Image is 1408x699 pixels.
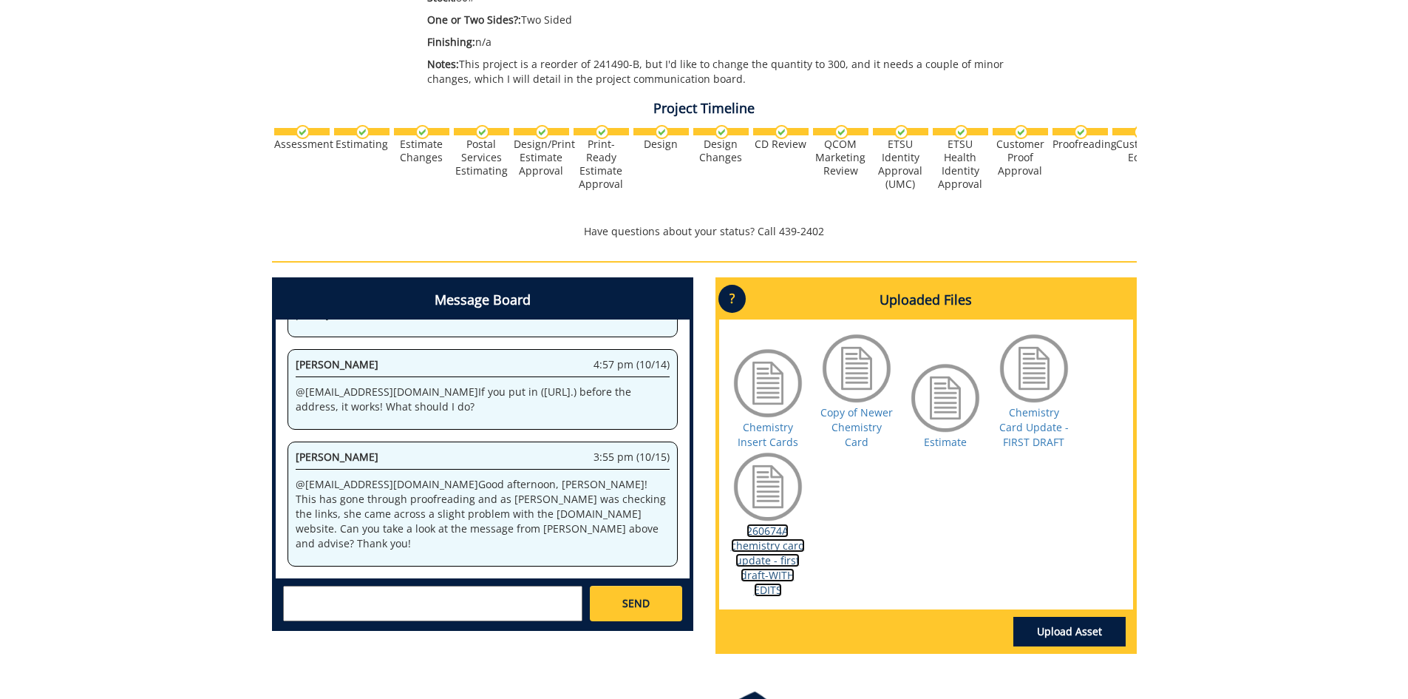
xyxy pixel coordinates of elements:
[1052,138,1108,151] div: Proofreading
[595,125,609,139] img: checkmark
[296,477,670,551] p: @ [EMAIL_ADDRESS][DOMAIN_NAME] Good afternoon, [PERSON_NAME]! This has gone through proofreading ...
[296,385,670,414] p: @ [EMAIL_ADDRESS][DOMAIN_NAME] If you put in ([URL].) before the address, it works! What should I...
[454,138,509,178] div: Postal Services Estimating
[356,125,370,139] img: checkmark
[594,450,670,465] span: 3:55 pm (10/15)
[394,138,449,164] div: Estimate Changes
[718,285,746,313] p: ?
[834,125,848,139] img: checkmark
[1074,125,1088,139] img: checkmark
[272,224,1137,239] p: Have questions about your status? Call 439-2402
[427,35,475,49] span: Finishing:
[574,138,629,191] div: Print-Ready Estimate Approval
[894,125,908,139] img: checkmark
[296,450,378,464] span: [PERSON_NAME]
[1134,125,1148,139] img: checkmark
[622,596,650,611] span: SEND
[933,138,988,191] div: ETSU Health Identity Approval
[1112,138,1168,164] div: Customer Edits
[1014,125,1028,139] img: checkmark
[655,125,669,139] img: checkmark
[954,125,968,139] img: checkmark
[475,125,489,139] img: checkmark
[427,35,1006,50] p: n/a
[999,405,1069,449] a: Chemistry Card Update - FIRST DRAFT
[993,138,1048,178] div: Customer Proof Approval
[753,138,809,151] div: CD Review
[415,125,429,139] img: checkmark
[283,586,582,621] textarea: messageToSend
[813,138,868,178] div: QCOM Marketing Review
[738,420,798,449] a: Chemistry Insert Cards
[775,125,789,139] img: checkmark
[594,357,670,372] span: 4:57 pm (10/14)
[276,281,690,320] h4: Message Board
[633,138,689,151] div: Design
[427,13,1006,27] p: Two Sided
[427,13,521,27] span: One or Two Sides?:
[715,125,729,139] img: checkmark
[693,138,749,164] div: Design Changes
[427,57,459,71] span: Notes:
[924,435,967,449] a: Estimate
[274,138,330,151] div: Assessment
[820,405,893,449] a: Copy of Newer Chemistry Card
[272,101,1137,116] h4: Project Timeline
[296,357,378,371] span: [PERSON_NAME]
[535,125,549,139] img: checkmark
[590,586,681,621] a: SEND
[514,138,569,178] div: Design/Print Estimate Approval
[427,57,1006,87] p: This project is a reorder of 241490-B, but I'd like to change the quantity to 300, and it needs a...
[719,281,1133,320] h4: Uploaded Files
[1013,617,1126,646] a: Upload Asset
[731,524,805,597] a: 260674A chemistry card update - first draft-WITH EDITS
[873,138,928,191] div: ETSU Identity Approval (UMC)
[334,138,390,151] div: Estimating
[296,125,310,139] img: checkmark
